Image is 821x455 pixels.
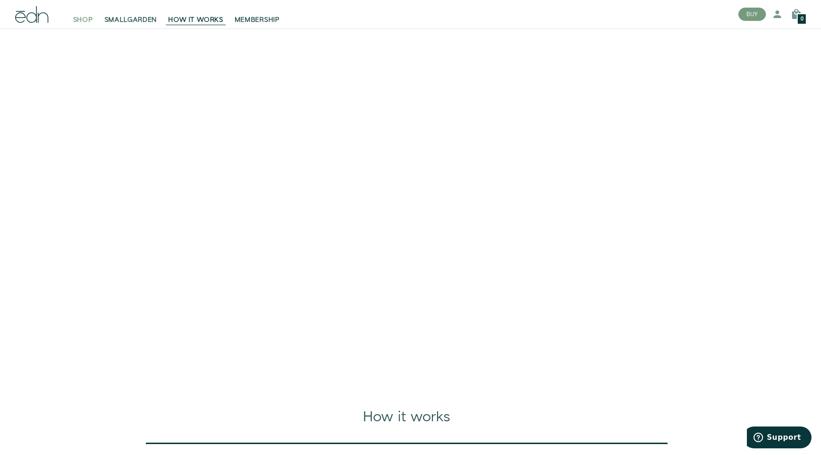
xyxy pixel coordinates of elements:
span: SMALLGARDEN [105,15,157,25]
a: SHOP [67,4,99,25]
div: How it works [34,407,779,427]
a: SMALLGARDEN [99,4,163,25]
button: BUY [738,8,766,21]
span: SHOP [73,15,93,25]
a: HOW IT WORKS [162,4,229,25]
span: 0 [801,17,803,22]
span: HOW IT WORKS [168,15,223,25]
span: MEMBERSHIP [235,15,280,25]
iframe: Opens a widget where you can find more information [747,427,811,450]
a: MEMBERSHIP [229,4,286,25]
